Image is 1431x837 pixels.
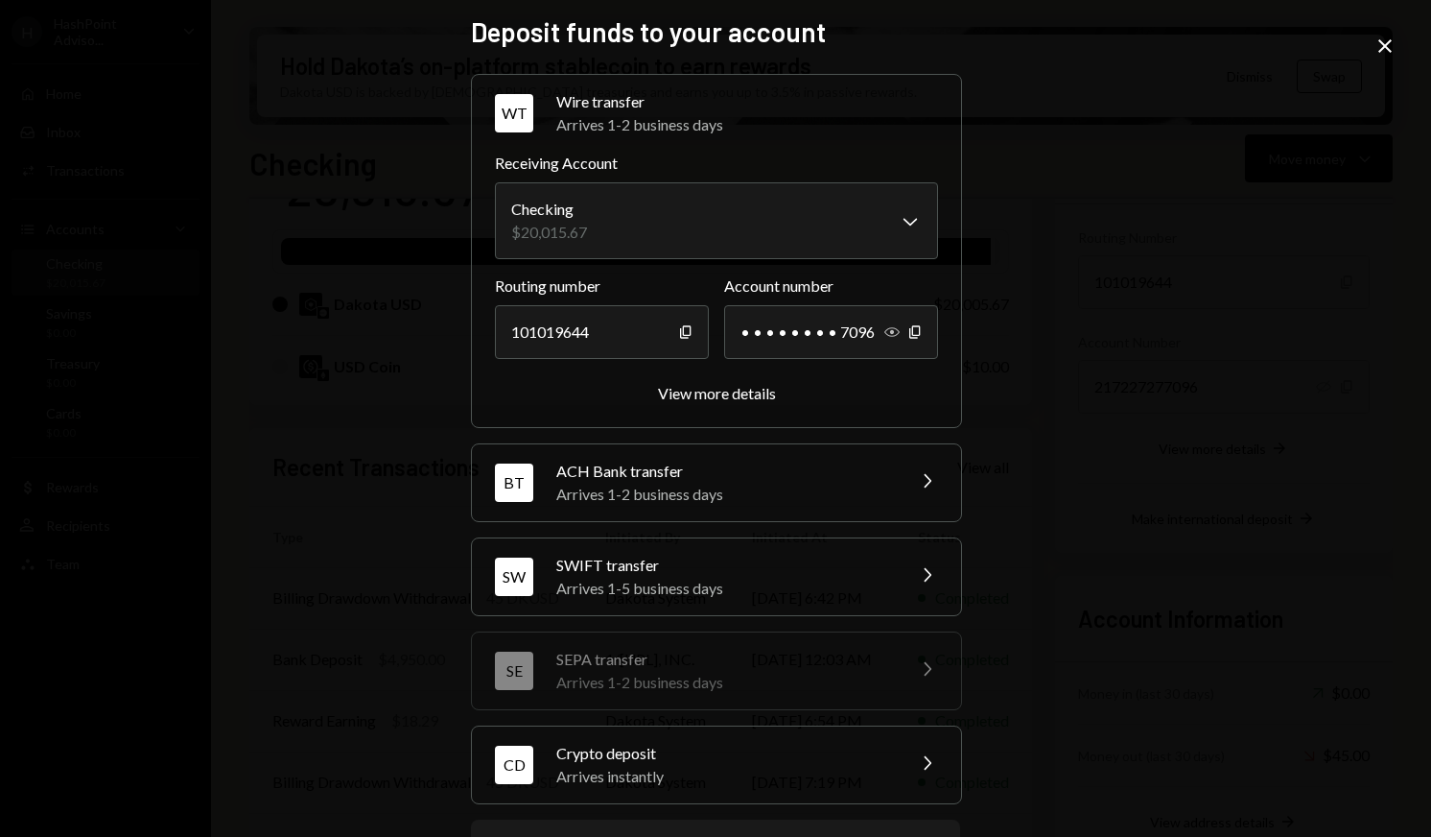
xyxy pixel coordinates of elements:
[495,652,533,690] div: SE
[495,275,709,298] label: Routing number
[724,275,938,298] label: Account number
[556,483,892,506] div: Arrives 1-2 business days
[472,538,961,615] button: SWSWIFT transferArrives 1-5 business days
[472,727,961,803] button: CDCrypto depositArrives instantly
[495,152,938,175] label: Receiving Account
[556,648,892,671] div: SEPA transfer
[495,558,533,596] div: SW
[556,671,892,694] div: Arrives 1-2 business days
[495,305,709,359] div: 101019644
[495,94,533,132] div: WT
[556,460,892,483] div: ACH Bank transfer
[556,554,892,577] div: SWIFT transfer
[556,577,892,600] div: Arrives 1-5 business days
[556,742,892,765] div: Crypto deposit
[495,464,533,502] div: BT
[495,746,533,784] div: CD
[471,13,960,51] h2: Deposit funds to your account
[658,384,776,404] button: View more details
[658,384,776,402] div: View more details
[724,305,938,359] div: • • • • • • • • 7096
[556,113,938,136] div: Arrives 1-2 business days
[556,765,892,788] div: Arrives instantly
[472,444,961,521] button: BTACH Bank transferArrives 1-2 business days
[472,75,961,152] button: WTWire transferArrives 1-2 business days
[472,633,961,709] button: SESEPA transferArrives 1-2 business days
[495,152,938,404] div: WTWire transferArrives 1-2 business days
[556,90,938,113] div: Wire transfer
[495,182,938,259] button: Receiving Account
